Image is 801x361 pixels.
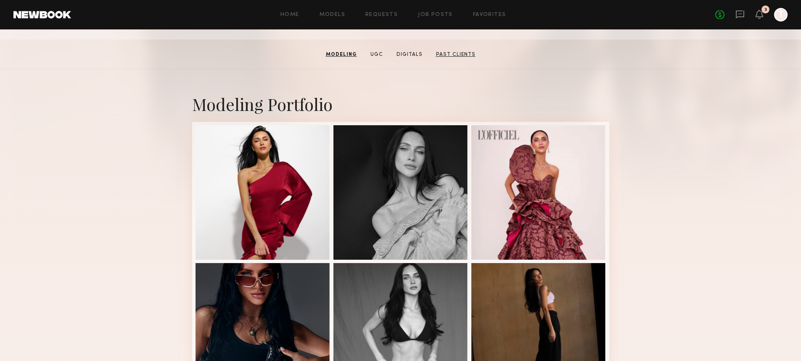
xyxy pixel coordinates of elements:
[473,12,506,18] a: Favorites
[774,8,788,21] a: T
[764,8,767,12] div: 3
[393,51,426,58] a: Digitals
[418,12,453,18] a: Job Posts
[323,51,360,58] a: Modeling
[433,51,479,58] a: Past Clients
[365,12,398,18] a: Requests
[367,51,386,58] a: UGC
[320,12,345,18] a: Models
[192,93,609,115] div: Modeling Portfolio
[280,12,299,18] a: Home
